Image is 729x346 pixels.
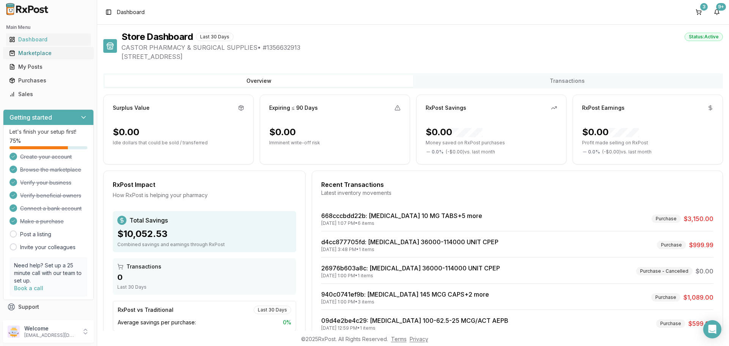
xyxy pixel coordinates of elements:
a: Purchases [6,74,91,87]
button: Feedback [3,314,94,327]
span: ( - $0.00 ) vs. last month [602,149,652,155]
span: Create your account [20,153,72,161]
a: Book a call [14,285,43,291]
p: Let's finish your setup first! [9,128,87,136]
button: Purchases [3,74,94,87]
span: Connect a bank account [20,205,82,212]
div: $0.00 [269,126,296,138]
span: $3,150.00 [684,214,713,223]
div: $0.00 [582,126,639,138]
a: 940c0741ef9b: [MEDICAL_DATA] 145 MCG CAPS+2 more [321,291,489,298]
button: Marketplace [3,47,94,59]
p: [EMAIL_ADDRESS][DOMAIN_NAME] [24,332,77,338]
span: 0.0 % [588,149,600,155]
span: [STREET_ADDRESS] [121,52,723,61]
span: Transactions [126,263,161,270]
div: Status: Active [685,33,723,41]
div: Surplus Value [113,104,150,112]
div: 0 [117,272,292,283]
div: RxPost vs Traditional [118,306,174,314]
img: RxPost Logo [3,3,52,15]
div: Purchase [652,215,681,223]
span: $999.99 [689,240,713,250]
button: 3 [693,6,705,18]
span: 0.0 % [432,149,443,155]
div: Combined savings and earnings through RxPost [117,242,292,248]
div: How RxPost is helping your pharmacy [113,191,296,199]
div: Purchases [9,77,88,84]
div: Latest inventory movements [321,189,713,197]
span: Verify your business [20,179,71,186]
div: Last 30 Days [196,33,234,41]
div: Sales [9,90,88,98]
span: 0 % [283,319,291,326]
a: 668cccbdd22b: [MEDICAL_DATA] 10 MG TABS+5 more [321,212,482,220]
a: 09d4e2be4c29: [MEDICAL_DATA] 100-62.5-25 MCG/ACT AEPB [321,317,508,324]
div: My Posts [9,63,88,71]
div: Purchase [651,293,680,302]
a: Sales [6,87,91,101]
a: Privacy [410,336,428,342]
span: Dashboard [117,8,145,16]
div: [DATE] 1:00 PM • 3 items [321,299,489,305]
div: Recent Transactions [321,180,713,189]
span: $1,089.00 [683,293,713,302]
p: Profit made selling on RxPost [582,140,713,146]
a: My Posts [6,60,91,74]
div: Expiring ≤ 90 Days [269,104,318,112]
p: Money saved on RxPost purchases [426,140,557,146]
h3: Getting started [9,113,52,122]
h2: Main Menu [6,24,91,30]
div: Purchase [656,319,685,328]
div: Last 30 Days [117,284,292,290]
img: User avatar [8,325,20,338]
div: RxPost Impact [113,180,296,189]
span: Feedback [18,317,44,324]
div: [DATE] 1:07 PM • 6 items [321,220,482,226]
div: 3 [700,3,708,11]
p: Imminent write-off risk [269,140,401,146]
span: Verify beneficial owners [20,192,81,199]
span: ( - $0.00 ) vs. last month [446,149,495,155]
p: Welcome [24,325,77,332]
span: Average savings per purchase: [118,319,196,326]
span: Make a purchase [20,218,64,225]
a: 26976b603a8c: [MEDICAL_DATA] 36000-114000 UNIT CPEP [321,264,500,272]
a: d4cc877705fd: [MEDICAL_DATA] 36000-114000 UNIT CPEP [321,238,499,246]
div: $10,052.53 [117,228,292,240]
div: Purchase [657,241,686,249]
a: Marketplace [6,46,91,60]
span: 75 % [9,137,21,145]
div: [DATE] 1:00 PM • 1 items [321,273,500,279]
div: Last 30 Days [254,306,291,314]
nav: breadcrumb [117,8,145,16]
button: Support [3,300,94,314]
div: [DATE] 12:59 PM • 1 items [321,325,508,331]
p: Need help? Set up a 25 minute call with our team to set up. [14,262,83,284]
button: 9+ [711,6,723,18]
div: RxPost Earnings [582,104,625,112]
button: Dashboard [3,33,94,46]
button: My Posts [3,61,94,73]
div: Marketplace [9,49,88,57]
div: $0.00 [113,126,139,138]
a: Post a listing [20,231,51,238]
button: Sales [3,88,94,100]
div: Dashboard [9,36,88,43]
p: Idle dollars that could be sold / transferred [113,140,244,146]
button: Overview [105,75,413,87]
div: 9+ [716,3,726,11]
span: $599.00 [688,319,713,328]
div: [DATE] 3:48 PM • 1 items [321,246,499,253]
div: $0.00 [426,126,483,138]
div: Purchase - Cancelled [636,267,693,275]
span: CASTOR PHARMACY & SURGICAL SUPPLIES • # 1356632913 [121,43,723,52]
h1: Store Dashboard [121,31,193,43]
a: Terms [391,336,407,342]
span: $0.00 [696,267,713,276]
a: Dashboard [6,33,91,46]
a: Invite your colleagues [20,243,76,251]
div: RxPost Savings [426,104,466,112]
span: Total Savings [129,216,168,225]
